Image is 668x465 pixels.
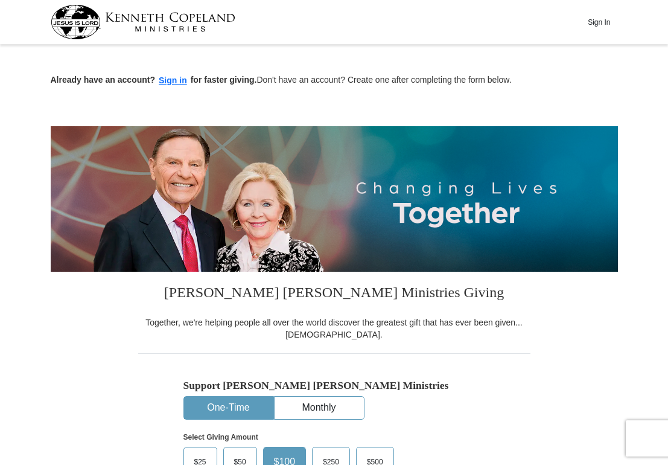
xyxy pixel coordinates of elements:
[183,379,485,392] h5: Support [PERSON_NAME] [PERSON_NAME] Ministries
[581,13,617,31] button: Sign In
[51,75,257,85] strong: Already have an account? for faster giving.
[138,272,530,316] h3: [PERSON_NAME] [PERSON_NAME] Ministries Giving
[275,397,364,419] button: Monthly
[51,74,618,88] p: Don't have an account? Create one after completing the form below.
[184,397,273,419] button: One-Time
[155,74,191,88] button: Sign in
[51,5,235,39] img: kcm-header-logo.svg
[183,433,258,441] strong: Select Giving Amount
[138,316,530,341] div: Together, we're helping people all over the world discover the greatest gift that has ever been g...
